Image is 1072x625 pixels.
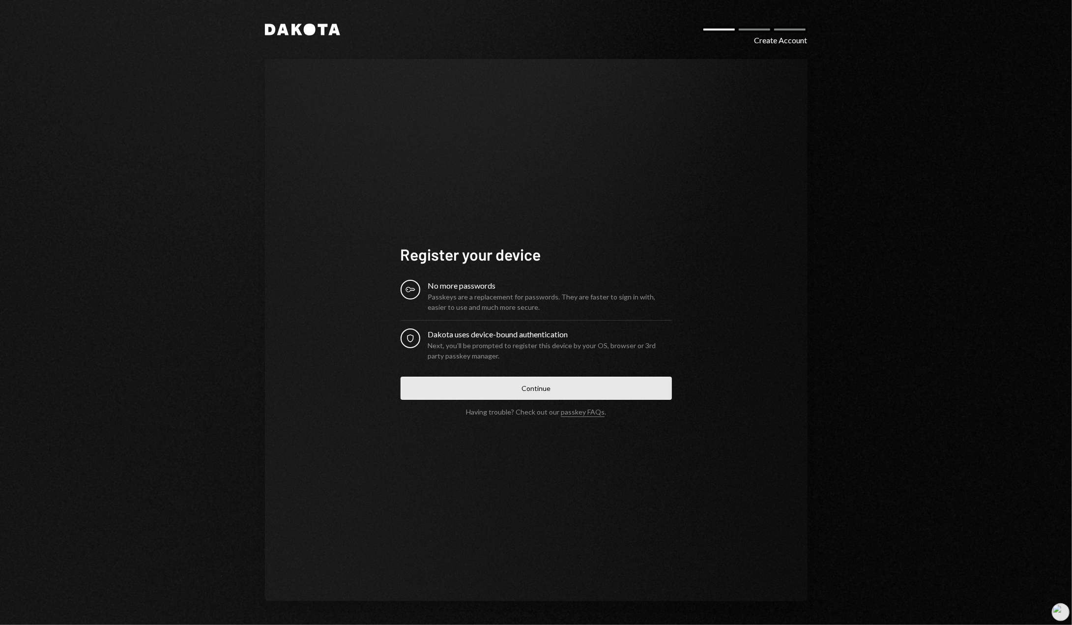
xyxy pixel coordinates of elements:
a: passkey FAQs [561,408,605,417]
div: Dakota uses device-bound authentication [428,328,672,340]
div: Next, you’ll be prompted to register this device by your OS, browser or 3rd party passkey manager. [428,340,672,361]
div: No more passwords [428,280,672,292]
div: Having trouble? Check out our . [466,408,606,416]
div: Passkeys are a replacement for passwords. They are faster to sign in with, easier to use and much... [428,292,672,312]
div: Create Account [754,34,808,46]
h1: Register your device [401,244,672,264]
button: Continue [401,377,672,400]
